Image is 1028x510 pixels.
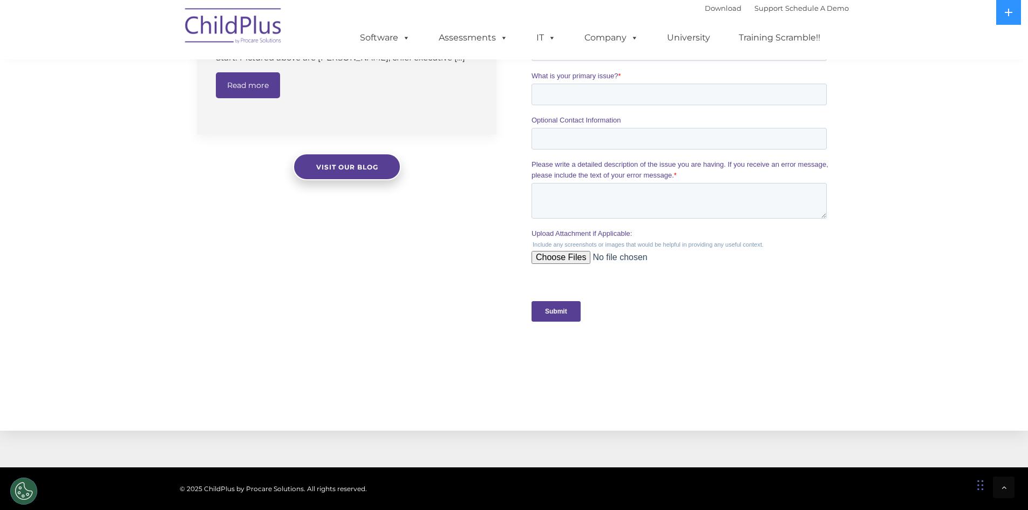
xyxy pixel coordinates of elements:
[852,393,1028,510] iframe: Chat Widget
[216,72,280,98] a: Read more
[293,153,401,180] a: Visit our blog
[754,4,783,12] a: Support
[180,485,367,493] span: © 2025 ChildPlus by Procare Solutions. All rights reserved.
[316,163,378,171] span: Visit our blog
[180,1,288,55] img: ChildPlus by Procare Solutions
[785,4,849,12] a: Schedule A Demo
[349,27,421,49] a: Software
[656,27,721,49] a: University
[977,469,984,501] div: Drag
[574,27,649,49] a: Company
[10,478,37,505] button: Cookies Settings
[728,27,831,49] a: Training Scramble!!
[705,4,741,12] a: Download
[428,27,519,49] a: Assessments
[526,27,567,49] a: IT
[705,4,849,12] font: |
